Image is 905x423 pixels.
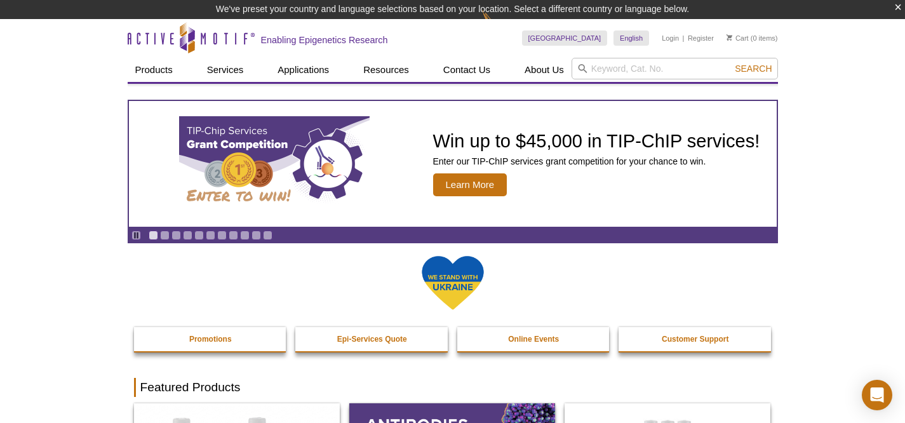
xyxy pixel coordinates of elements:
img: Change Here [482,10,516,39]
a: Go to slide 1 [149,231,158,240]
a: Toggle autoplay [131,231,141,240]
a: Online Events [457,327,611,351]
a: Login [662,34,679,43]
a: Go to slide 5 [194,231,204,240]
a: Go to slide 10 [251,231,261,240]
a: Customer Support [619,327,772,351]
strong: Customer Support [662,335,728,344]
a: Go to slide 3 [171,231,181,240]
a: [GEOGRAPHIC_DATA] [522,30,608,46]
a: Go to slide 9 [240,231,250,240]
a: Register [688,34,714,43]
p: Enter our TIP-ChIP services grant competition for your chance to win. [433,156,760,167]
article: TIP-ChIP Services Grant Competition [129,101,777,227]
a: Products [128,58,180,82]
a: English [613,30,649,46]
img: TIP-ChIP Services Grant Competition [179,116,370,211]
a: Promotions [134,327,288,351]
span: Search [735,64,772,74]
span: Learn More [433,173,507,196]
strong: Epi-Services Quote [337,335,407,344]
a: Services [199,58,251,82]
div: Open Intercom Messenger [862,380,892,410]
strong: Online Events [508,335,559,344]
h2: Win up to $45,000 in TIP-ChIP services! [433,131,760,151]
strong: Promotions [189,335,232,344]
a: Go to slide 8 [229,231,238,240]
img: We Stand With Ukraine [421,255,485,311]
a: Go to slide 11 [263,231,272,240]
a: TIP-ChIP Services Grant Competition Win up to $45,000 in TIP-ChIP services! Enter our TIP-ChIP se... [129,101,777,227]
input: Keyword, Cat. No. [572,58,778,79]
a: Go to slide 4 [183,231,192,240]
a: Go to slide 7 [217,231,227,240]
button: Search [731,63,775,74]
li: (0 items) [727,30,778,46]
a: Cart [727,34,749,43]
a: Epi-Services Quote [295,327,449,351]
a: Applications [270,58,337,82]
h2: Enabling Epigenetics Research [261,34,388,46]
img: Your Cart [727,34,732,41]
a: Go to slide 2 [160,231,170,240]
a: Resources [356,58,417,82]
a: Contact Us [436,58,498,82]
a: About Us [517,58,572,82]
a: Go to slide 6 [206,231,215,240]
h2: Featured Products [134,378,772,397]
li: | [683,30,685,46]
